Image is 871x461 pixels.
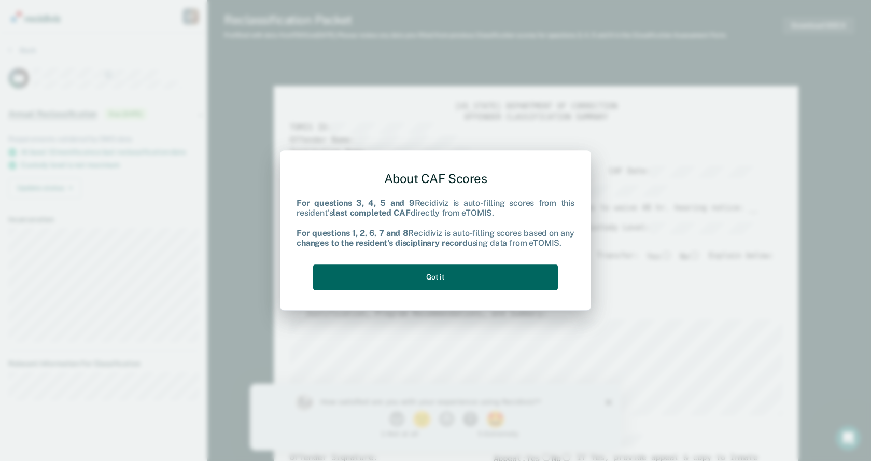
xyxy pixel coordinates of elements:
button: 1 [139,28,157,44]
img: Profile image for Kim [46,10,62,27]
b: changes to the resident's disciplinary record [297,238,468,248]
div: 5 - Extremely [228,47,326,53]
b: last completed CAF [333,208,410,218]
button: 3 [189,28,207,44]
button: 5 [236,28,257,44]
div: How satisfied are you with your experience using Recidiviz? [71,13,310,23]
div: Recidiviz is auto-filling scores from this resident's directly from eTOMIS. Recidiviz is auto-fil... [297,199,574,248]
b: For questions 3, 4, 5 and 9 [297,199,415,208]
button: Got it [313,264,558,290]
div: About CAF Scores [297,163,574,194]
button: 2 [162,28,184,44]
b: For questions 1, 2, 6, 7 and 8 [297,228,408,238]
button: 4 [213,28,231,44]
div: 1 - Not at all [71,47,168,53]
div: Close survey [356,16,362,22]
